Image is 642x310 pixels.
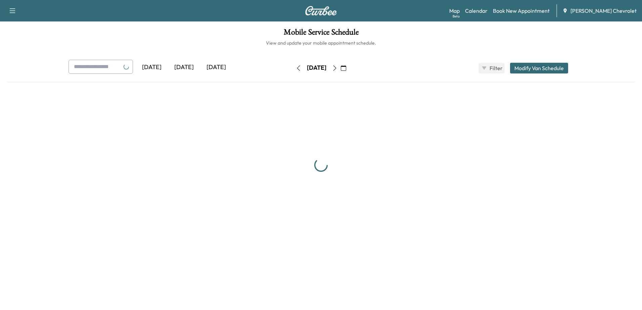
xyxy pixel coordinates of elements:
[307,64,326,72] div: [DATE]
[478,63,505,73] button: Filter
[490,64,502,72] span: Filter
[168,60,200,75] div: [DATE]
[136,60,168,75] div: [DATE]
[305,6,337,15] img: Curbee Logo
[570,7,637,15] span: [PERSON_NAME] Chevrolet
[200,60,232,75] div: [DATE]
[449,7,460,15] a: MapBeta
[493,7,550,15] a: Book New Appointment
[7,28,635,40] h1: Mobile Service Schedule
[7,40,635,46] h6: View and update your mobile appointment schedule.
[510,63,568,73] button: Modify Van Schedule
[465,7,488,15] a: Calendar
[453,14,460,19] div: Beta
